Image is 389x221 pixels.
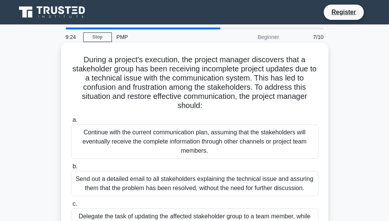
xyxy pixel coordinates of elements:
div: Beginner [217,29,284,45]
a: Stop [83,32,112,42]
span: b. [73,163,77,169]
div: 9:24 [61,29,83,45]
span: a. [73,116,77,123]
div: Send out a detailed email to all stakeholders explaining the technical issue and assuring them th... [71,171,318,196]
div: PMP [112,29,217,45]
a: Register [327,7,360,17]
div: 7/10 [284,29,328,45]
h5: During a project's execution, the project manager discovers that a stakeholder group has been rec... [70,55,319,111]
div: Continue with the current communication plan, assuming that the stakeholders will eventually rece... [71,124,318,159]
span: c. [73,200,77,207]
